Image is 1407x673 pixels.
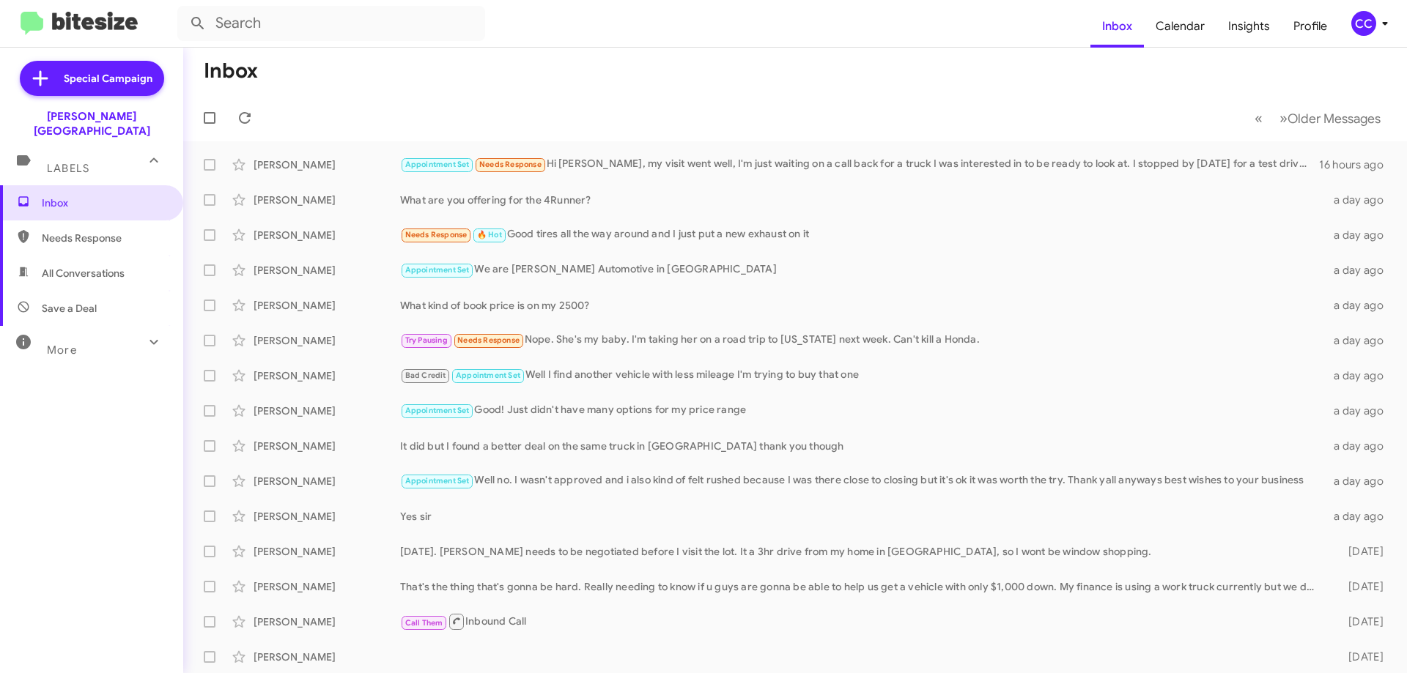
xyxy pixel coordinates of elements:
[1325,298,1395,313] div: a day ago
[254,650,400,664] div: [PERSON_NAME]
[254,579,400,594] div: [PERSON_NAME]
[204,59,258,83] h1: Inbox
[405,335,448,345] span: Try Pausing
[1279,109,1288,127] span: »
[1325,193,1395,207] div: a day ago
[254,544,400,559] div: [PERSON_NAME]
[1325,650,1395,664] div: [DATE]
[405,476,470,486] span: Appointment Set
[400,193,1325,207] div: What are you offering for the 4Runner?
[1288,111,1381,127] span: Older Messages
[254,614,400,629] div: [PERSON_NAME]
[400,612,1325,631] div: Inbound Call
[1319,157,1395,172] div: 16 hours ago
[1325,439,1395,453] div: a day ago
[400,472,1325,489] div: Well no. I wasn't approved and i also kind of felt rushed because I was there close to closing bu...
[1325,474,1395,488] div: a day ago
[405,265,470,275] span: Appointment Set
[479,160,542,169] span: Needs Response
[254,298,400,313] div: [PERSON_NAME]
[456,371,520,380] span: Appointment Set
[1216,5,1282,48] a: Insights
[254,474,400,488] div: [PERSON_NAME]
[1325,228,1395,242] div: a day ago
[1325,404,1395,418] div: a day ago
[20,61,164,96] a: Special Campaign
[1325,509,1395,524] div: a day ago
[254,263,400,278] div: [PERSON_NAME]
[400,509,1325,524] div: Yes sir
[405,618,443,628] span: Call Them
[1325,544,1395,559] div: [DATE]
[1282,5,1339,48] a: Profile
[1271,103,1389,133] button: Next
[42,301,97,316] span: Save a Deal
[254,157,400,172] div: [PERSON_NAME]
[1090,5,1144,48] a: Inbox
[400,544,1325,559] div: [DATE]. [PERSON_NAME] needs to be negotiated before I visit the lot. It a 3hr drive from my home ...
[405,230,468,239] span: Needs Response
[1325,614,1395,629] div: [DATE]
[254,193,400,207] div: [PERSON_NAME]
[177,6,485,41] input: Search
[400,298,1325,313] div: What kind of book price is on my 2500?
[42,231,166,245] span: Needs Response
[1325,368,1395,383] div: a day ago
[405,406,470,415] span: Appointment Set
[1246,103,1271,133] button: Previous
[254,333,400,348] div: [PERSON_NAME]
[47,162,89,175] span: Labels
[254,368,400,383] div: [PERSON_NAME]
[47,343,77,357] span: More
[400,402,1325,419] div: Good! Just didn't have many options for my price range
[254,228,400,242] div: [PERSON_NAME]
[254,439,400,453] div: [PERSON_NAME]
[64,71,152,86] span: Special Campaign
[254,404,400,418] div: [PERSON_NAME]
[254,509,400,524] div: [PERSON_NAME]
[1255,109,1263,127] span: «
[400,439,1325,453] div: It did but I found a better deal on the same truck in [GEOGRAPHIC_DATA] thank you though
[400,226,1325,243] div: Good tires all the way around and I just put a new exhaust on it
[1247,103,1389,133] nav: Page navigation example
[400,367,1325,384] div: Well I find another vehicle with less mileage I'm trying to buy that one
[405,371,446,380] span: Bad Credit
[42,196,166,210] span: Inbox
[400,261,1325,278] div: We are [PERSON_NAME] Automotive in [GEOGRAPHIC_DATA]
[1351,11,1376,36] div: CC
[400,579,1325,594] div: That's the thing that's gonna be hard. Really needing to know if u guys are gonna be able to help...
[400,156,1319,173] div: Hi [PERSON_NAME], my visit went well, I'm just waiting on a call back for a truck I was intereste...
[457,335,520,345] span: Needs Response
[400,332,1325,349] div: Nope. She's my baby. I'm taking her on a road trip to [US_STATE] next week. Can't kill a Honda.
[1325,333,1395,348] div: a day ago
[1339,11,1391,36] button: CC
[42,266,125,280] span: All Conversations
[1325,263,1395,278] div: a day ago
[477,230,502,239] span: 🔥 Hot
[405,160,470,169] span: Appointment Set
[1325,579,1395,594] div: [DATE]
[1144,5,1216,48] a: Calendar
